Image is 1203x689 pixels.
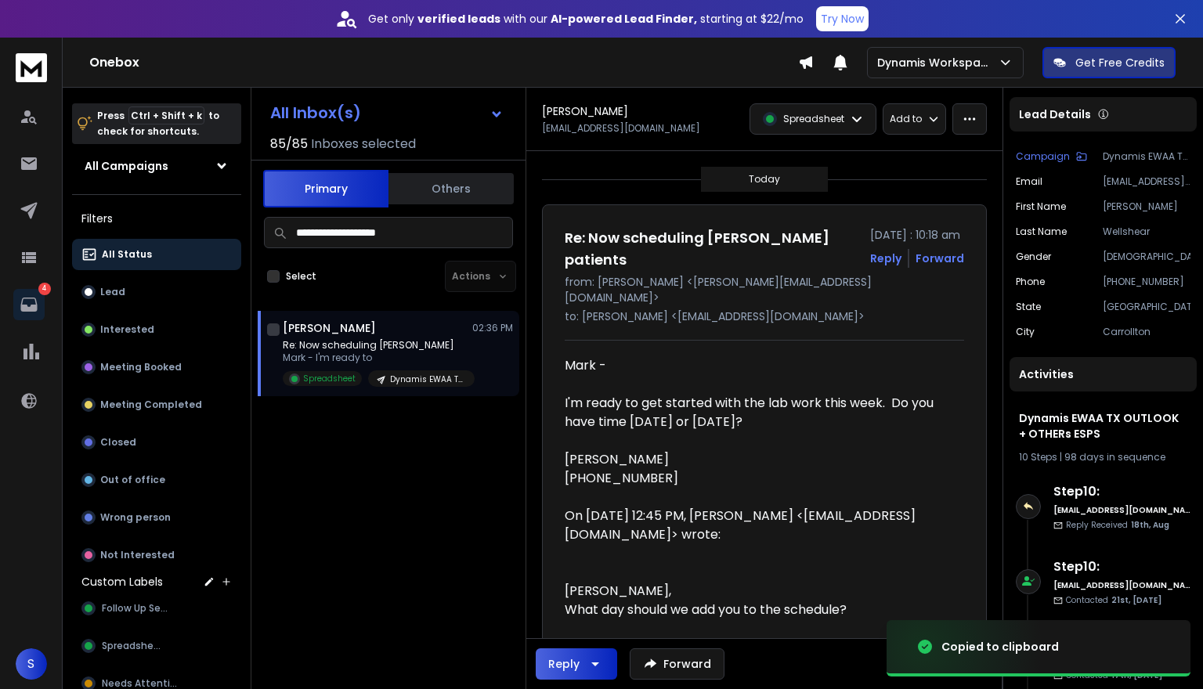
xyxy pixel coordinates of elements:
[1016,150,1087,163] button: Campaign
[1016,200,1066,213] p: First Name
[542,103,628,119] h1: [PERSON_NAME]
[816,6,869,31] button: Try Now
[551,11,697,27] strong: AI-powered Lead Finder,
[100,361,182,373] p: Meeting Booked
[916,251,964,266] div: Forward
[1103,175,1190,188] p: [EMAIL_ADDRESS][DOMAIN_NAME]
[1053,579,1190,591] h6: [EMAIL_ADDRESS][DOMAIN_NAME]
[565,394,952,431] div: I'm ready to get started with the lab work this week. Do you have time [DATE] or [DATE]?
[630,648,724,680] button: Forward
[870,227,964,243] p: [DATE] : 10:18 am
[303,373,356,384] p: Spreadsheet
[72,276,241,308] button: Lead
[1053,557,1190,576] h6: Step 10 :
[536,648,617,680] button: Reply
[1103,225,1190,238] p: Wellshear
[258,97,516,128] button: All Inbox(s)
[783,113,844,125] p: Spreadsheet
[1019,451,1187,464] div: |
[1103,326,1190,338] p: Carrollton
[89,53,798,72] h1: Onebox
[311,135,416,153] h3: Inboxes selected
[16,53,47,82] img: logo
[72,239,241,270] button: All Status
[1064,450,1165,464] span: 98 days in sequence
[565,227,861,271] h1: Re: Now scheduling [PERSON_NAME] patients
[38,283,51,295] p: 4
[472,322,513,334] p: 02:36 PM
[13,289,45,320] a: 4
[565,274,964,305] p: from: [PERSON_NAME] <[PERSON_NAME][EMAIL_ADDRESS][DOMAIN_NAME]>
[1016,175,1042,188] p: Email
[97,108,219,139] p: Press to check for shortcuts.
[890,113,922,125] p: Add to
[283,352,471,364] p: Mark - I'm ready to
[100,399,202,411] p: Meeting Completed
[102,602,171,615] span: Follow Up Sent
[72,464,241,496] button: Out of office
[263,170,388,207] button: Primary
[100,286,125,298] p: Lead
[1103,150,1190,163] p: Dynamis EWAA TX OUTLOOK + OTHERs ESPS
[286,270,316,283] label: Select
[1016,276,1045,288] p: Phone
[283,320,376,336] h1: [PERSON_NAME]
[1111,594,1161,606] span: 21st, [DATE]
[72,207,241,229] h3: Filters
[1103,301,1190,313] p: [GEOGRAPHIC_DATA]
[877,55,998,70] p: Dynamis Workspace
[72,314,241,345] button: Interested
[548,656,580,672] div: Reply
[1010,357,1197,391] div: Activities
[270,105,361,121] h1: All Inbox(s)
[1066,594,1161,606] p: Contacted
[16,648,47,680] button: S
[72,539,241,571] button: Not Interested
[100,474,165,486] p: Out of office
[1075,55,1165,70] p: Get Free Credits
[270,135,308,153] span: 85 / 85
[72,630,241,662] button: Spreadsheet
[565,308,964,324] p: to: [PERSON_NAME] <[EMAIL_ADDRESS][DOMAIN_NAME]>
[72,389,241,420] button: Meeting Completed
[1016,225,1067,238] p: Last Name
[81,574,163,590] h3: Custom Labels
[72,427,241,458] button: Closed
[102,640,164,652] span: Spreadsheet
[565,507,952,544] div: On [DATE] 12:45 PM, [PERSON_NAME] <[EMAIL_ADDRESS][DOMAIN_NAME]> wrote:
[100,436,136,449] p: Closed
[100,549,175,561] p: Not Interested
[1053,482,1190,501] h6: Step 10 :
[390,373,465,385] p: Dynamis EWAA TX OUTLOOK + OTHERs ESPS
[821,11,864,27] p: Try Now
[565,601,952,619] div: What day should we add you to the schedule?
[870,251,901,266] button: Reply
[85,158,168,174] h1: All Campaigns
[128,106,204,124] span: Ctrl + Shift + k
[102,248,152,261] p: All Status
[1131,519,1169,531] span: 18th, Aug
[283,339,471,352] p: Re: Now scheduling [PERSON_NAME]
[417,11,500,27] strong: verified leads
[1016,251,1051,263] p: Gender
[542,122,700,135] p: [EMAIL_ADDRESS][DOMAIN_NAME]
[72,502,241,533] button: Wrong person
[1103,251,1190,263] p: [DEMOGRAPHIC_DATA]
[749,173,780,186] p: Today
[1019,410,1187,442] h1: Dynamis EWAA TX OUTLOOK + OTHERs ESPS
[1019,106,1091,122] p: Lead Details
[1016,301,1041,313] p: State
[565,450,952,488] div: [PERSON_NAME] [PHONE_NUMBER]
[368,11,804,27] p: Get only with our starting at $22/mo
[1016,326,1035,338] p: City
[941,639,1059,655] div: Copied to clipboard
[72,593,241,624] button: Follow Up Sent
[100,511,171,524] p: Wrong person
[1042,47,1176,78] button: Get Free Credits
[1016,150,1070,163] p: Campaign
[388,171,514,206] button: Others
[1103,276,1190,288] p: [PHONE_NUMBER]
